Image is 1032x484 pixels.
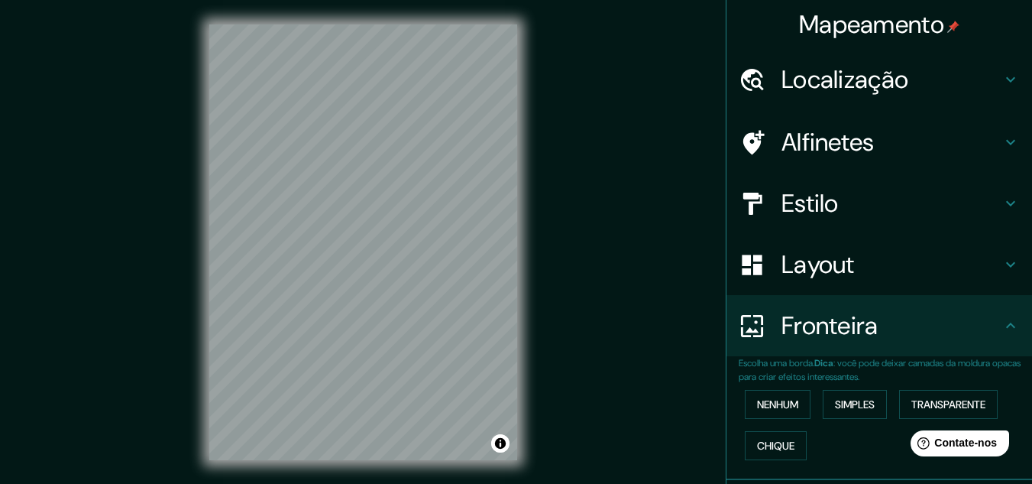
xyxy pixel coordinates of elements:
font: Localização [781,63,908,96]
div: Alfinetes [726,112,1032,173]
div: Localização [726,49,1032,110]
font: Dica [814,357,833,369]
div: Fronteira [726,295,1032,356]
font: Transparente [911,398,985,411]
font: Escolha uma borda. [739,357,814,369]
iframe: Iniciador de widget de ajuda [896,424,1015,467]
img: pin-icon.png [947,21,959,33]
font: Chique [757,439,794,453]
button: Transparente [899,390,998,419]
button: Simples [823,390,887,419]
div: Layout [726,234,1032,295]
font: Mapeamento [799,8,944,41]
font: Layout [781,248,855,281]
canvas: Mapa [209,24,517,460]
font: Fronteira [781,310,878,342]
button: Nenhum [745,390,810,419]
font: : você pode deixar camadas da moldura opacas para criar efeitos interessantes. [739,357,1021,383]
font: Alfinetes [781,126,875,158]
font: Estilo [781,187,839,219]
button: Chique [745,431,807,460]
font: Simples [835,398,875,411]
div: Estilo [726,173,1032,234]
font: Nenhum [757,398,798,411]
button: Alternar atribuição [491,434,510,453]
